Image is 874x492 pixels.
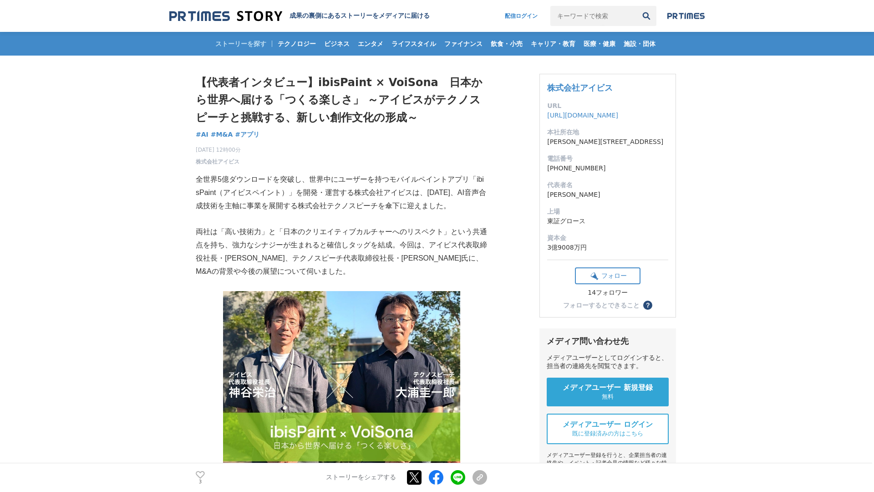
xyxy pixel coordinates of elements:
p: 両社は「高い技術力」と「日本のクリエイティブカルチャーへのリスペクト」という共通点を持ち、強力なシナジーが生まれると確信しタッグを結成。今回は、アイビス代表取締役社長・[PERSON_NAME]... [196,225,487,278]
dt: 上場 [547,207,668,216]
a: 成果の裏側にあるストーリーをメディアに届ける 成果の裏側にあるストーリーをメディアに届ける [169,10,430,22]
span: エンタメ [354,40,387,48]
h1: 【代表者インタビュー】ibisPaint × VoiSona 日本から世界へ届ける「つくる楽しさ」 ～アイビスがテクノスピーチと挑戦する、新しい創作文化の形成～ [196,74,487,126]
dt: 電話番号 [547,154,668,164]
span: 医療・健康 [580,40,619,48]
a: キャリア・教育 [527,32,579,56]
span: #AI [196,130,208,138]
dd: 東証グロース [547,216,668,226]
a: エンタメ [354,32,387,56]
span: [DATE] 12時00分 [196,146,241,154]
dt: 代表者名 [547,180,668,190]
p: 3 [196,480,205,484]
div: フォローするとできること [563,302,640,308]
dd: [PERSON_NAME][STREET_ADDRESS] [547,137,668,147]
a: 配信ログイン [496,6,547,26]
button: フォロー [575,267,640,284]
span: 飲食・小売 [487,40,526,48]
span: ？ [645,302,651,308]
span: ライフスタイル [388,40,440,48]
span: キャリア・教育 [527,40,579,48]
div: メディアユーザーとしてログインすると、担当者の連絡先を閲覧できます。 [547,354,669,370]
span: メディアユーザー ログイン [563,420,653,430]
dt: URL [547,101,668,111]
div: メディア問い合わせ先 [547,336,669,347]
span: 施設・団体 [620,40,659,48]
a: 飲食・小売 [487,32,526,56]
a: メディアユーザー ログイン 既に登録済みの方はこちら [547,414,669,444]
a: [URL][DOMAIN_NAME] [547,112,618,119]
a: ライフスタイル [388,32,440,56]
p: ストーリーをシェアする [326,474,396,482]
h2: 成果の裏側にあるストーリーをメディアに届ける [290,12,430,20]
img: prtimes [667,12,705,20]
img: 成果の裏側にあるストーリーをメディアに届ける [169,10,282,22]
span: テクノロジー [274,40,320,48]
div: メディアユーザー登録を行うと、企業担当者の連絡先や、イベント・記者会見の情報など様々な特記情報を閲覧できます。 ※内容はストーリー・プレスリリースにより異なります。 [547,451,669,490]
span: 無料 [602,393,614,401]
dd: 3億9008万円 [547,243,668,252]
img: thumbnail_b79ba420-9a71-11f0-a5bb-2fde976c6cc8.jpg [223,291,460,469]
a: 施設・団体 [620,32,659,56]
a: メディアユーザー 新規登録 無料 [547,378,669,406]
p: 全世界5億ダウンロードを突破し、世界中にユーザーを持つモバイルペイントアプリ「ibisPaint（アイビスペイント）」を開発・運営する株式会社アイビスは、[DATE]、AI音声合成技術を主軸に事... [196,173,487,212]
a: ファイナンス [441,32,486,56]
span: ファイナンス [441,40,486,48]
a: 株式会社アイビス [547,83,613,92]
dt: 資本金 [547,233,668,243]
button: 検索 [636,6,656,26]
span: メディアユーザー 新規登録 [563,383,653,393]
span: ビジネス [320,40,353,48]
a: #M&A [211,130,233,139]
button: ？ [643,301,652,310]
a: 株式会社アイビス [196,158,239,166]
a: テクノロジー [274,32,320,56]
a: #アプリ [235,130,259,139]
a: ビジネス [320,32,353,56]
dd: [PERSON_NAME] [547,190,668,200]
div: 14フォロワー [575,289,640,297]
input: キーワードで検索 [550,6,636,26]
span: 既に登録済みの方はこちら [572,430,643,438]
a: 医療・健康 [580,32,619,56]
dd: [PHONE_NUMBER] [547,164,668,173]
dt: 本社所在地 [547,128,668,137]
span: #アプリ [235,130,259,138]
span: #M&A [211,130,233,138]
a: #AI [196,130,208,139]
